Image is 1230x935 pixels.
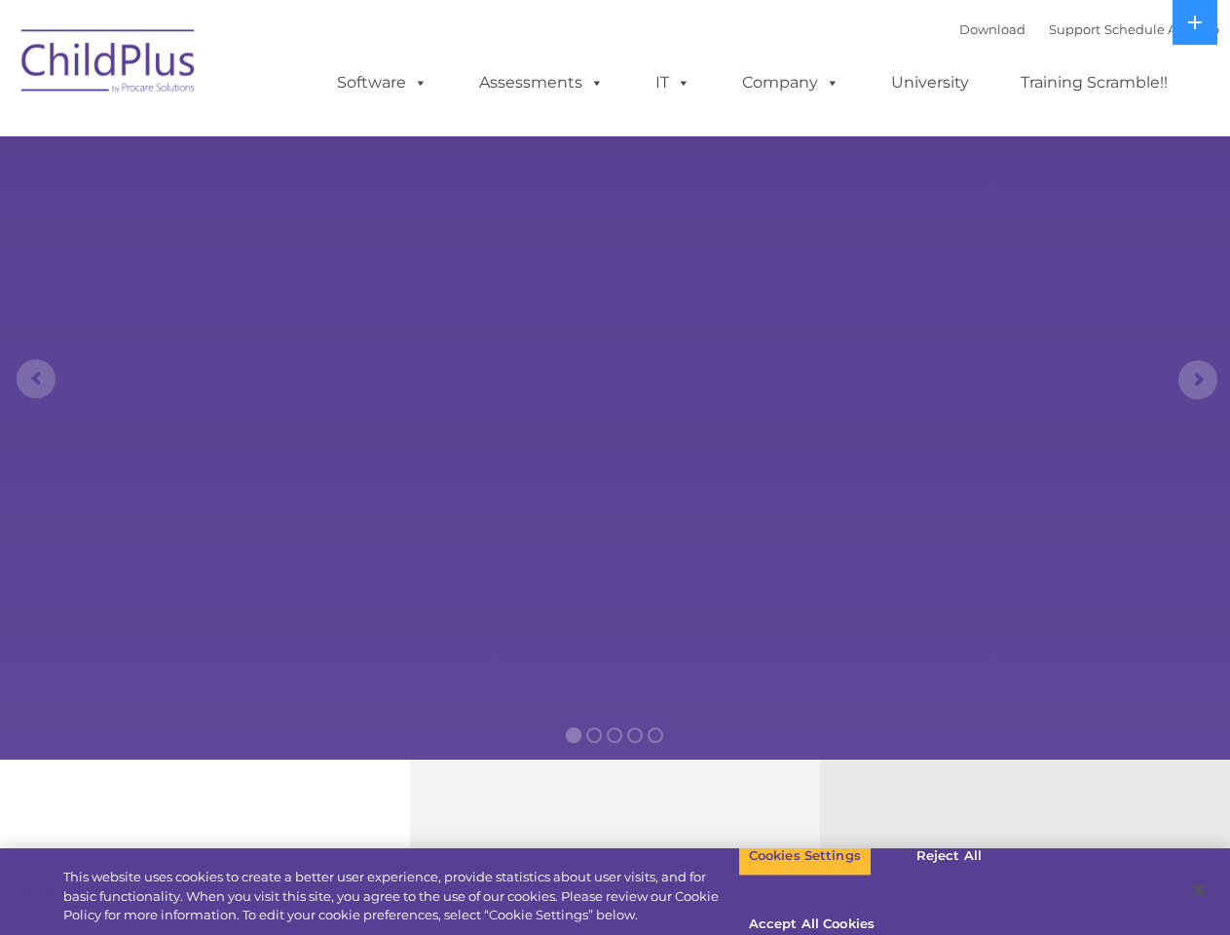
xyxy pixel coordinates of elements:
[1104,21,1219,37] a: Schedule A Demo
[959,21,1219,37] font: |
[959,21,1025,37] a: Download
[723,63,859,102] a: Company
[271,129,330,143] span: Last name
[636,63,710,102] a: IT
[872,63,988,102] a: University
[317,63,447,102] a: Software
[1049,21,1100,37] a: Support
[460,63,623,102] a: Assessments
[63,868,738,925] div: This website uses cookies to create a better user experience, provide statistics about user visit...
[1177,869,1220,912] button: Close
[888,836,1010,877] button: Reject All
[738,836,872,877] button: Cookies Settings
[12,16,206,113] img: ChildPlus by Procare Solutions
[271,208,354,223] span: Phone number
[1001,63,1187,102] a: Training Scramble!!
